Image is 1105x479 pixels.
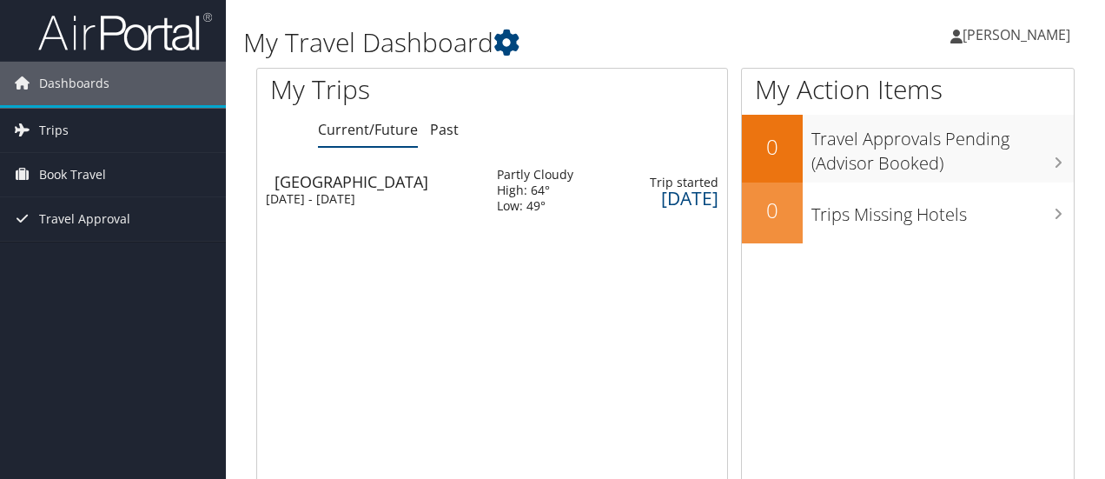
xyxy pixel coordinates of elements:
h2: 0 [742,196,803,225]
div: High: 64° [497,183,573,198]
span: [PERSON_NAME] [963,25,1070,44]
a: Past [430,120,459,139]
div: [DATE] [632,190,718,206]
h3: Travel Approvals Pending (Advisor Booked) [811,118,1074,176]
span: Travel Approval [39,197,130,241]
h1: My Trips [270,71,519,108]
span: Book Travel [39,153,106,196]
a: [PERSON_NAME] [950,9,1088,61]
div: [DATE] - [DATE] [266,191,471,207]
h1: My Travel Dashboard [243,24,806,61]
h1: My Action Items [742,71,1074,108]
a: 0Trips Missing Hotels [742,183,1074,243]
a: 0Travel Approvals Pending (Advisor Booked) [742,115,1074,182]
h2: 0 [742,132,803,162]
img: airportal-logo.png [38,11,212,52]
div: Low: 49° [497,198,573,214]
h3: Trips Missing Hotels [811,194,1074,227]
span: Trips [39,109,69,152]
div: [GEOGRAPHIC_DATA] [275,174,480,190]
div: Trip started [632,175,718,190]
span: Dashboards [39,62,109,105]
a: Current/Future [318,120,418,139]
div: Partly Cloudy [497,167,573,183]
